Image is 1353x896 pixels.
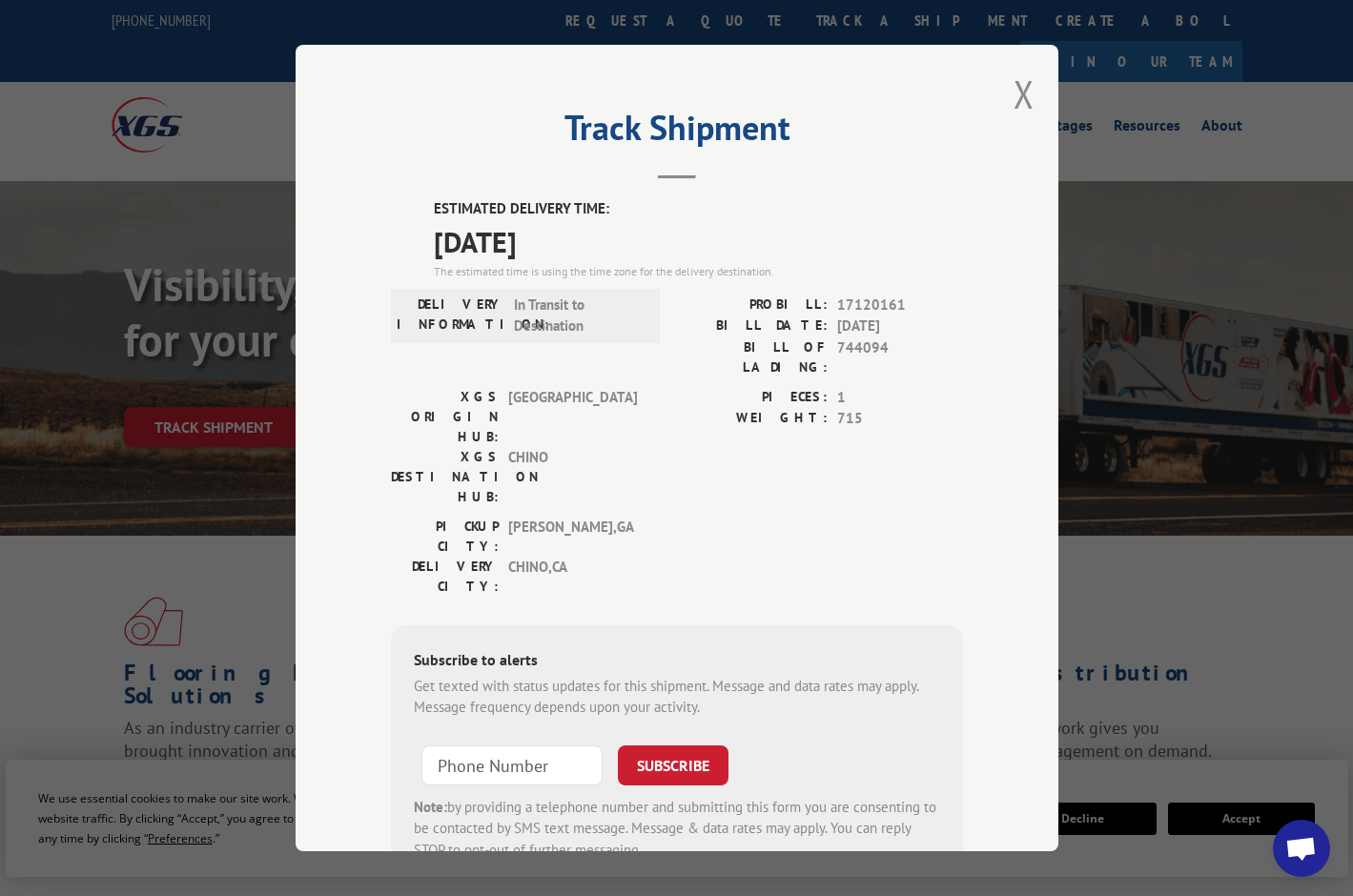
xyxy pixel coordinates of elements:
[391,447,499,507] label: XGS DESTINATION HUB:
[837,295,963,316] span: 17120161
[414,797,940,862] div: by providing a telephone number and submitting this form you are consenting to be contacted by SM...
[677,337,828,377] label: BILL OF LADING:
[391,114,963,151] h2: Track Shipment
[434,220,963,263] span: [DATE]
[677,408,828,430] label: WEIGHT:
[677,387,828,409] label: PIECES:
[434,263,963,280] div: The estimated time is using the time zone for the delivery destination.
[837,337,963,377] span: 744094
[508,387,637,447] span: [GEOGRAPHIC_DATA]
[618,745,728,785] button: SUBSCRIBE
[837,316,963,337] span: [DATE]
[414,648,940,676] div: Subscribe to alerts
[508,517,637,557] span: [PERSON_NAME] , GA
[397,295,504,337] label: DELIVERY INFORMATION:
[837,387,963,409] span: 1
[677,316,828,337] label: BILL DATE:
[514,295,643,337] span: In Transit to Destination
[414,676,940,719] div: Get texted with status updates for this shipment. Message and data rates may apply. Message frequ...
[421,745,603,785] input: Phone Number
[391,557,499,597] label: DELIVERY CITY:
[391,387,499,447] label: XGS ORIGIN HUB:
[508,447,637,507] span: CHINO
[414,798,447,816] strong: Note:
[434,198,963,220] label: ESTIMATED DELIVERY TIME:
[837,408,963,430] span: 715
[391,517,499,557] label: PICKUP CITY:
[1014,69,1035,119] button: Close modal
[1273,820,1330,877] div: Open chat
[508,557,637,597] span: CHINO , CA
[677,295,828,316] label: PROBILL:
